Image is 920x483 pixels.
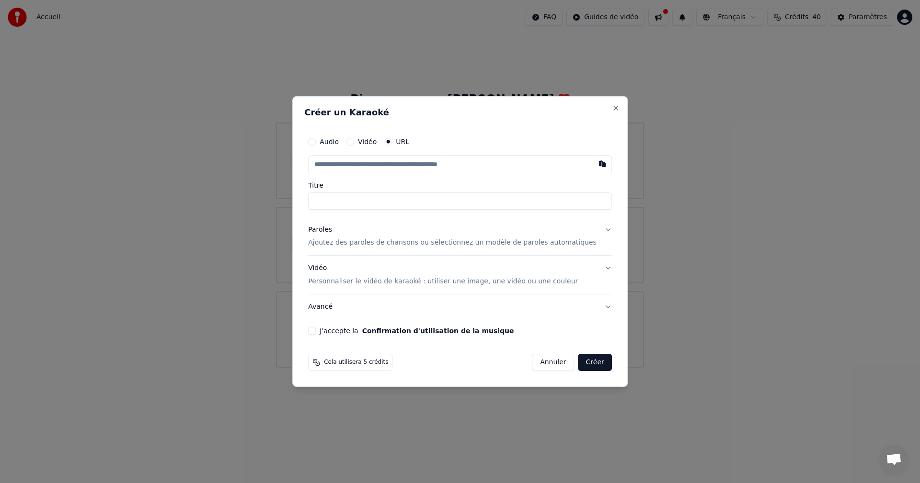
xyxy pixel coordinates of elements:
button: Annuler [532,354,574,371]
label: Vidéo [358,138,377,145]
div: Vidéo [308,264,578,287]
label: Audio [320,138,339,145]
p: Personnaliser le vidéo de karaoké : utiliser une image, une vidéo ou une couleur [308,277,578,286]
button: ParolesAjoutez des paroles de chansons ou sélectionnez un modèle de paroles automatiques [308,217,612,256]
p: Ajoutez des paroles de chansons ou sélectionnez un modèle de paroles automatiques [308,238,597,248]
label: J'accepte la [320,327,514,334]
label: Titre [308,182,612,189]
h2: Créer un Karaoké [304,108,616,117]
label: URL [396,138,409,145]
button: J'accepte la [362,327,514,334]
div: Paroles [308,225,332,235]
button: Créer [578,354,612,371]
span: Cela utilisera 5 crédits [324,359,388,366]
button: Avancé [308,294,612,319]
button: VidéoPersonnaliser le vidéo de karaoké : utiliser une image, une vidéo ou une couleur [308,256,612,294]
